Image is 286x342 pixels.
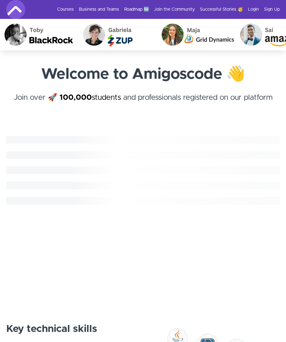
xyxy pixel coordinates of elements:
[157,19,235,50] img: Maja
[6,92,280,115] h4: Join over 🚀 and professionals registered on our platform
[78,19,157,50] img: Gabriela
[6,324,97,334] strong: Key technical skills
[248,6,259,13] a: Login
[264,6,280,13] a: Sign Up
[6,136,280,205] svg: Loading
[79,6,119,13] a: Business and Teams
[154,6,195,13] a: Join the Community
[57,6,74,13] a: Courses
[59,94,92,101] strong: 100,000
[124,6,149,13] a: Roadmap 🆕
[59,94,121,101] a: 100,000students
[41,67,245,82] strong: Welcome to Amigoscode 👋
[200,6,243,13] a: Successful Stories 🥳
